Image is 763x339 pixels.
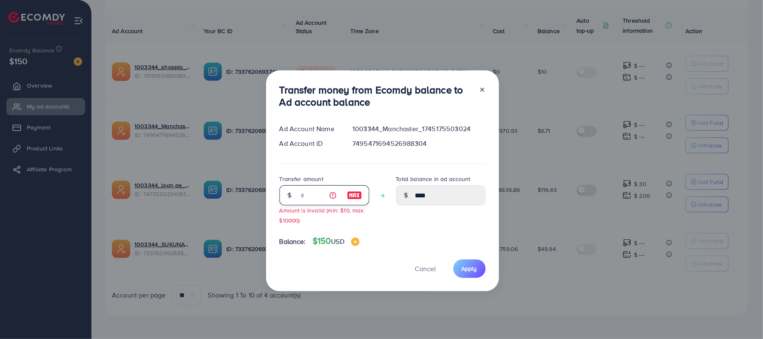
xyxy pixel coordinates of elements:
[396,175,471,183] label: Total balance in ad account
[279,206,365,224] small: Amount is invalid (min: $10, max: $10000)
[453,259,486,277] button: Apply
[346,124,492,134] div: 1003344_Manchaster_1745175503024
[279,237,306,246] span: Balance:
[462,264,477,273] span: Apply
[273,139,346,148] div: Ad Account ID
[279,175,323,183] label: Transfer amount
[405,259,447,277] button: Cancel
[313,236,360,246] h4: $150
[273,124,346,134] div: Ad Account Name
[279,84,472,108] h3: Transfer money from Ecomdy balance to Ad account balance
[727,301,757,333] iframe: Chat
[415,264,436,273] span: Cancel
[331,237,344,246] span: USD
[346,139,492,148] div: 7495471694526988304
[351,238,360,246] img: image
[347,190,362,200] img: image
